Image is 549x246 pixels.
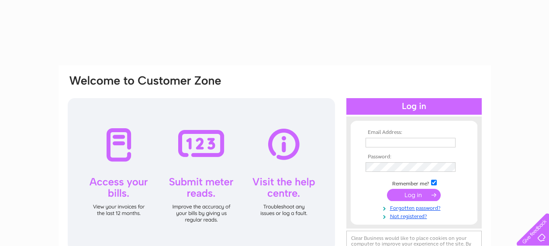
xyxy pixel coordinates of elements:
[363,130,465,136] th: Email Address:
[366,212,465,220] a: Not registered?
[366,203,465,212] a: Forgotten password?
[387,189,441,201] input: Submit
[363,154,465,160] th: Password:
[363,178,465,187] td: Remember me?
